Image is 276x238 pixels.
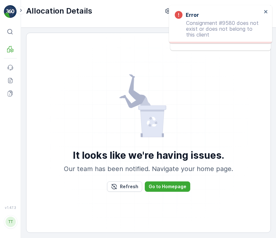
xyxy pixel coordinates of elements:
button: TT [4,211,17,233]
p: Consignment #9580 does not exist or does not belong to this client [175,20,262,38]
button: Go to Homepage [145,181,190,192]
button: close [264,9,268,15]
p: Our team has been notified. Navigate your home page. [64,164,233,174]
img: error [119,74,178,139]
p: Consignment #9580 does not exist or does not belong to this client [176,28,261,45]
p: Allocation Details [26,6,92,16]
p: Refresh [120,183,138,190]
p: Go to Homepage [149,183,186,190]
h3: Error [186,11,199,19]
p: [DOMAIN_NAME] [20,211,57,217]
p: [EMAIL_ADDRESS][PERSON_NAME][DOMAIN_NAME] [20,217,57,233]
p: It looks like we're having issues. [73,149,224,161]
img: logo [4,5,17,18]
button: Refresh [107,181,142,192]
p: ⌘B [15,29,21,34]
div: TT [5,217,16,227]
span: v 1.47.3 [4,206,17,210]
